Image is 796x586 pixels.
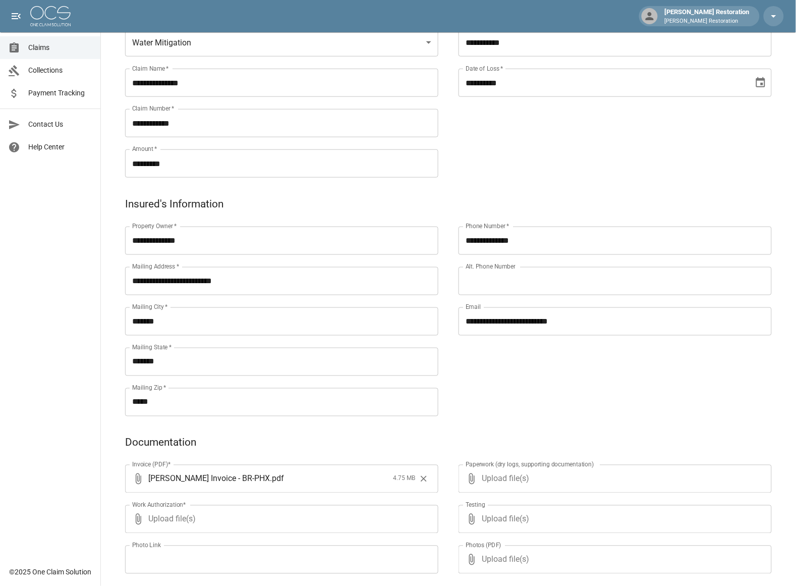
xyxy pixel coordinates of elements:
label: Email [466,303,481,311]
img: ocs-logo-white-transparent.png [30,6,71,26]
span: . pdf [270,473,284,485]
label: Claim Number [132,104,174,113]
label: Invoice (PDF)* [132,460,171,469]
span: Upload file(s) [482,465,745,493]
label: Amount [132,145,157,153]
label: Alt. Phone Number [466,262,516,271]
div: [PERSON_NAME] Restoration [661,7,754,25]
span: Claims [28,42,92,53]
button: Clear [416,471,431,487]
span: 4.75 MB [393,474,415,484]
label: Photo Link [132,541,161,550]
label: Mailing Address [132,262,179,271]
label: Date of Loss [466,64,503,73]
span: [PERSON_NAME] Invoice - BR-PHX [148,473,270,485]
label: Testing [466,501,485,509]
span: Upload file(s) [482,505,745,534]
span: Payment Tracking [28,88,92,98]
span: Upload file(s) [148,505,411,534]
label: Property Owner [132,222,177,231]
label: Mailing City [132,303,168,311]
label: Claim Name [132,64,169,73]
span: Upload file(s) [482,546,745,574]
div: © 2025 One Claim Solution [9,567,91,577]
label: Photos (PDF) [466,541,501,550]
label: Paperwork (dry logs, supporting documentation) [466,460,594,469]
span: Collections [28,65,92,76]
label: Work Authorization* [132,501,186,509]
button: open drawer [6,6,26,26]
span: Help Center [28,142,92,152]
button: Choose date, selected date is Sep 30, 2025 [751,73,771,93]
label: Mailing Zip [132,384,166,392]
span: Contact Us [28,119,92,130]
p: [PERSON_NAME] Restoration [665,17,750,26]
div: Water Mitigation [125,28,438,57]
label: Phone Number [466,222,509,231]
label: Mailing State [132,343,172,352]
